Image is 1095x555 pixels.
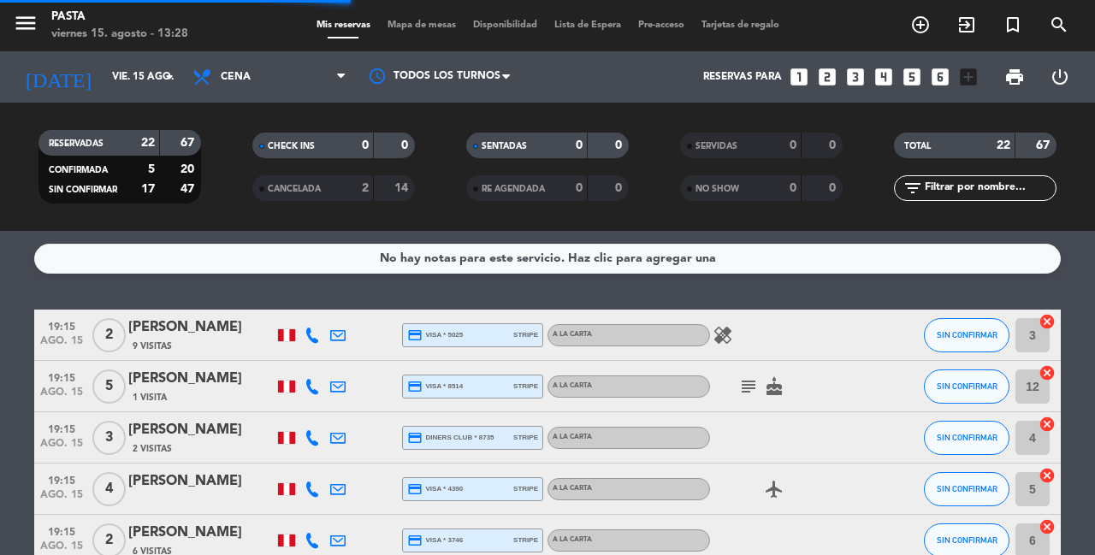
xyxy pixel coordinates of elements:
span: CONFIRMADA [49,166,108,174]
strong: 0 [615,139,625,151]
span: A la carta [553,382,592,389]
i: credit_card [407,430,423,446]
strong: 0 [615,182,625,194]
span: CHECK INS [268,142,315,151]
strong: 67 [1036,139,1053,151]
span: TOTAL [904,142,931,151]
div: [PERSON_NAME] [128,522,274,544]
span: SIN CONFIRMAR [937,381,997,391]
i: looks_two [816,66,838,88]
i: looks_one [788,66,810,88]
span: CANCELADA [268,185,321,193]
span: Tarjetas de regalo [693,21,788,30]
button: SIN CONFIRMAR [924,472,1009,506]
span: 19:15 [40,367,83,387]
span: SERVIDAS [695,142,737,151]
strong: 0 [362,139,369,151]
i: airplanemode_active [764,479,784,499]
span: visa * 8514 [407,379,463,394]
i: credit_card [407,379,423,394]
strong: 5 [148,163,155,175]
i: add_circle_outline [910,15,931,35]
i: power_settings_new [1050,67,1070,87]
span: 3 [92,421,126,455]
span: ago. 15 [40,489,83,509]
i: healing [713,325,733,345]
span: visa * 3746 [407,533,463,548]
span: Lista de Espera [546,21,630,30]
span: A la carta [553,434,592,440]
button: menu [13,10,38,42]
span: 4 [92,472,126,506]
strong: 2 [362,182,369,194]
i: cancel [1039,313,1056,330]
span: ago. 15 [40,387,83,406]
span: Cena [221,71,251,83]
strong: 0 [576,182,583,194]
i: cancel [1039,518,1056,535]
div: [PERSON_NAME] [128,316,274,339]
strong: 17 [141,183,155,195]
span: Pre-acceso [630,21,693,30]
i: search [1049,15,1069,35]
span: ago. 15 [40,438,83,458]
span: ago. 15 [40,335,83,355]
span: stripe [513,483,538,494]
strong: 14 [394,182,411,194]
div: [PERSON_NAME] [128,368,274,390]
i: looks_6 [929,66,951,88]
div: LOG OUT [1037,51,1082,103]
span: Mapa de mesas [379,21,465,30]
span: visa * 5025 [407,328,463,343]
strong: 0 [829,182,839,194]
strong: 67 [181,137,198,149]
span: stripe [513,381,538,392]
i: cancel [1039,467,1056,484]
strong: 0 [401,139,411,151]
div: [PERSON_NAME] [128,419,274,441]
span: Reservas para [703,71,782,83]
i: credit_card [407,481,423,497]
span: RE AGENDADA [482,185,545,193]
span: 19:15 [40,469,83,489]
span: A la carta [553,331,592,338]
span: stripe [513,534,538,546]
i: credit_card [407,533,423,548]
i: cancel [1039,416,1056,433]
i: looks_4 [873,66,895,88]
i: exit_to_app [956,15,977,35]
i: cancel [1039,364,1056,381]
span: A la carta [553,536,592,543]
div: No hay notas para este servicio. Haz clic para agregar una [380,249,716,269]
span: Diners Club * 8735 [407,430,494,446]
i: looks_3 [844,66,867,88]
span: RESERVADAS [49,139,104,148]
strong: 0 [790,182,796,194]
i: credit_card [407,328,423,343]
i: cake [764,376,784,397]
i: add_box [957,66,980,88]
span: 2 Visitas [133,442,172,456]
strong: 20 [181,163,198,175]
strong: 0 [790,139,796,151]
i: subject [738,376,759,397]
strong: 0 [576,139,583,151]
span: SIN CONFIRMAR [937,433,997,442]
button: SIN CONFIRMAR [924,369,1009,404]
strong: 22 [997,139,1010,151]
div: Pasta [51,9,188,26]
i: [DATE] [13,58,104,96]
button: SIN CONFIRMAR [924,421,1009,455]
span: Disponibilidad [465,21,546,30]
i: menu [13,10,38,36]
strong: 0 [829,139,839,151]
span: visa * 4390 [407,481,463,497]
button: SIN CONFIRMAR [924,318,1009,352]
div: viernes 15. agosto - 13:28 [51,26,188,43]
span: 19:15 [40,521,83,540]
span: SENTADAS [482,142,527,151]
div: [PERSON_NAME] [128,470,274,493]
span: 1 Visita [133,391,167,404]
strong: 47 [181,183,198,195]
span: Mis reservas [308,21,379,30]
